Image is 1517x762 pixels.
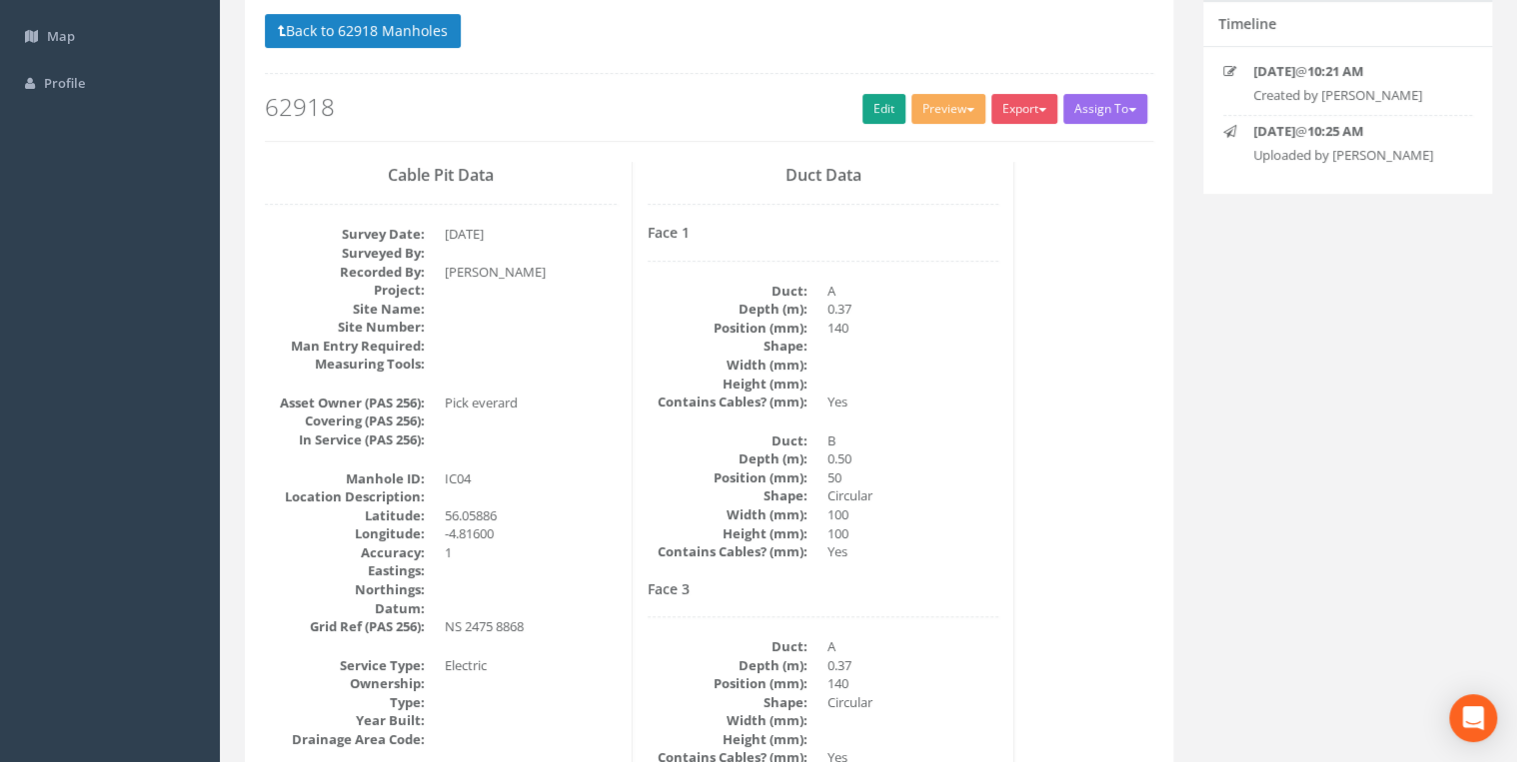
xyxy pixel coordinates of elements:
dt: Covering (PAS 256): [265,411,425,430]
dt: Type: [265,693,425,712]
dt: Drainage Area Code: [265,730,425,749]
h3: Duct Data [648,167,999,185]
dt: Duct: [648,637,807,656]
dd: Yes [827,392,999,411]
dt: Man Entry Required: [265,337,425,356]
dt: Position (mm): [648,468,807,487]
dt: Survey Date: [265,225,425,244]
dt: Longitude: [265,524,425,543]
dt: Depth (m): [648,449,807,468]
dt: Contains Cables? (mm): [648,392,807,411]
dd: -4.81600 [445,524,617,543]
p: @ [1253,122,1456,141]
dt: Shape: [648,693,807,712]
h4: Face 1 [648,225,999,240]
dt: Project: [265,281,425,300]
dt: Asset Owner (PAS 256): [265,393,425,412]
dt: Depth (m): [648,656,807,675]
dt: Year Built: [265,711,425,730]
h2: 62918 [265,94,1153,120]
span: Map [47,27,75,45]
dd: IC04 [445,469,617,488]
dt: Grid Ref (PAS 256): [265,617,425,636]
dd: Circular [827,693,999,712]
dd: Yes [827,542,999,561]
dd: 50 [827,468,999,487]
p: @ [1253,62,1456,81]
button: Export [991,94,1057,124]
span: Profile [44,74,85,92]
button: Back to 62918 Manholes [265,14,461,48]
dd: 140 [827,319,999,338]
dt: Recorded By: [265,263,425,282]
dt: Datum: [265,599,425,618]
dd: B [827,431,999,450]
button: Preview [911,94,985,124]
dt: Latitude: [265,506,425,525]
a: Edit [862,94,905,124]
dd: 1 [445,543,617,562]
dd: 100 [827,524,999,543]
dd: 0.50 [827,449,999,468]
dd: 100 [827,505,999,524]
strong: 10:21 AM [1307,62,1363,80]
h3: Cable Pit Data [265,167,617,185]
dt: Service Type: [265,656,425,675]
dt: Depth (m): [648,300,807,319]
dt: Eastings: [265,561,425,580]
dt: Surveyed By: [265,244,425,263]
dd: NS 2475 8868 [445,617,617,636]
dd: Electric [445,656,617,675]
p: Uploaded by [PERSON_NAME] [1253,146,1456,165]
dd: [PERSON_NAME] [445,263,617,282]
dt: Contains Cables? (mm): [648,542,807,561]
h5: Timeline [1218,16,1276,31]
dt: Accuracy: [265,543,425,562]
dt: Duct: [648,431,807,450]
dd: 56.05886 [445,506,617,525]
dt: Site Name: [265,300,425,319]
dd: A [827,637,999,656]
dt: Height (mm): [648,375,807,393]
dt: Manhole ID: [265,469,425,488]
dt: Northings: [265,580,425,599]
dt: Height (mm): [648,730,807,749]
dt: Measuring Tools: [265,355,425,374]
dt: Location Description: [265,487,425,506]
dt: Position (mm): [648,319,807,338]
button: Assign To [1063,94,1147,124]
dt: In Service (PAS 256): [265,430,425,449]
dt: Ownership: [265,674,425,693]
dt: Width (mm): [648,356,807,375]
strong: [DATE] [1253,62,1295,80]
dt: Duct: [648,282,807,301]
p: Created by [PERSON_NAME] [1253,86,1456,105]
dd: Pick everard [445,393,617,412]
dt: Position (mm): [648,674,807,693]
dt: Width (mm): [648,505,807,524]
dt: Height (mm): [648,524,807,543]
h4: Face 3 [648,581,999,596]
dd: A [827,282,999,301]
div: Open Intercom Messenger [1449,694,1497,742]
dd: 0.37 [827,656,999,675]
dt: Shape: [648,486,807,505]
strong: 10:25 AM [1307,122,1363,140]
dd: 0.37 [827,300,999,319]
dd: Circular [827,486,999,505]
dt: Width (mm): [648,711,807,730]
dt: Shape: [648,337,807,356]
dd: [DATE] [445,225,617,244]
dd: 140 [827,674,999,693]
strong: [DATE] [1253,122,1295,140]
dt: Site Number: [265,318,425,337]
